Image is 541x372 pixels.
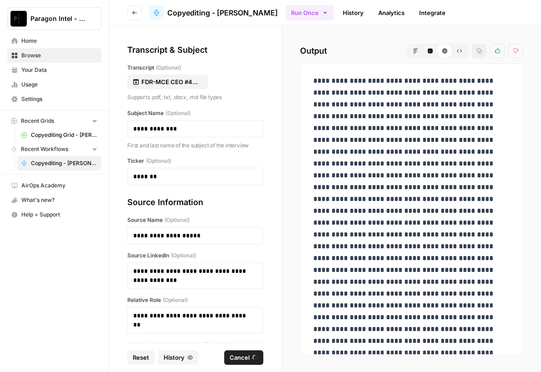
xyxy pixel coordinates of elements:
span: Recent Workflows [21,145,68,153]
button: Recent Grids [7,114,101,128]
p: First and last name of the subject of the interview [127,141,263,150]
label: Subject Name [127,109,263,117]
a: Copyediting - [PERSON_NAME] [17,156,101,171]
span: Copyediting - [PERSON_NAME] [167,7,278,18]
button: Cancel [224,350,263,365]
button: Recent Workflows [7,142,101,156]
button: Reset [127,350,155,365]
button: FDR-MCE CEO #4_Monasebian Raw Transcript.docx [127,75,208,89]
span: Copyediting Grid - [PERSON_NAME] [31,131,97,139]
span: Usage [21,80,97,89]
span: Recent Grids [21,117,54,125]
span: Help + Support [21,211,97,219]
button: What's new? [7,193,101,207]
div: Source Information [127,196,263,209]
div: What's new? [8,193,101,207]
a: Home [7,34,101,48]
span: Cancel [230,353,250,362]
span: (Optional) [205,341,230,349]
button: Run Once [285,5,334,20]
a: Copyediting - [PERSON_NAME] [149,5,278,20]
span: Paragon Intel - Copyediting [30,14,85,23]
p: FDR-MCE CEO #4_Monasebian Raw Transcript.docx [141,77,200,86]
a: Browse [7,48,101,63]
p: Supports .pdf, .txt, .docx, .md file types [127,93,263,102]
a: AirOps Academy [7,178,101,193]
h2: Output [300,44,523,58]
img: Paragon Intel - Copyediting Logo [10,10,27,27]
span: (Optional) [165,109,190,117]
button: History [158,350,198,365]
label: Relative Role [127,296,263,304]
span: (Optional) [171,251,196,260]
label: Source LinkedIn [127,251,263,260]
span: (Optional) [165,216,190,224]
a: Your Data [7,63,101,77]
span: Home [21,37,97,45]
div: Transcript & Subject [127,44,263,56]
span: Copyediting - [PERSON_NAME] [31,159,97,167]
span: (Optional) [146,157,171,165]
span: Browse [21,51,97,60]
a: Copyediting Grid - [PERSON_NAME] [17,128,101,142]
span: Settings [21,95,97,103]
label: Interview Number For Project [127,341,263,349]
span: Reset [133,353,149,362]
a: History [337,5,369,20]
label: Ticker [127,157,263,165]
label: Source Name [127,216,263,224]
a: Usage [7,77,101,92]
span: (Optional) [156,64,181,72]
button: Workspace: Paragon Intel - Copyediting [7,7,101,30]
span: (Optional) [163,296,188,304]
a: Settings [7,92,101,106]
span: History [164,353,185,362]
a: Analytics [373,5,410,20]
a: Integrate [414,5,451,20]
span: AirOps Academy [21,181,97,190]
span: Your Data [21,66,97,74]
label: Transcript [127,64,263,72]
button: Help + Support [7,207,101,222]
